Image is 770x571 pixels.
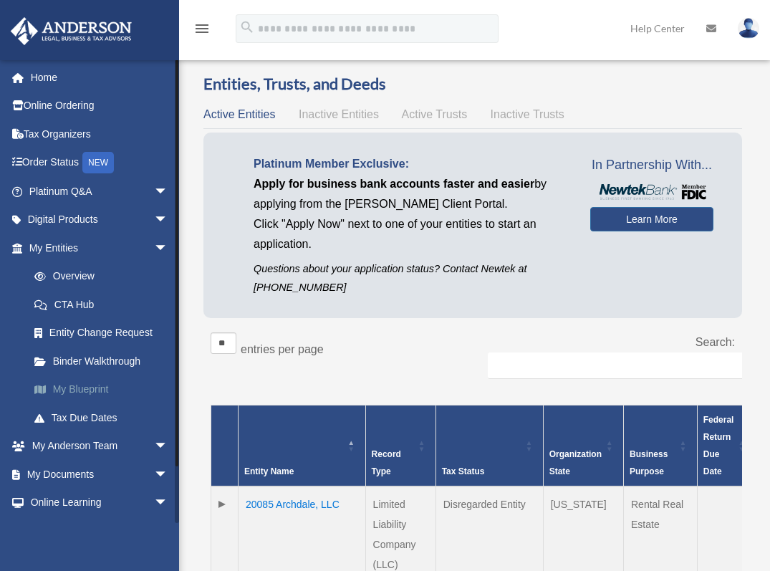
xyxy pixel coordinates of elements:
a: Learn More [590,207,713,231]
a: Billingarrow_drop_down [10,517,190,545]
a: Digital Productsarrow_drop_down [10,206,190,234]
img: User Pic [738,18,759,39]
span: In Partnership With... [590,154,713,177]
a: Online Ordering [10,92,190,120]
span: Business Purpose [630,449,668,476]
a: Online Learningarrow_drop_down [10,489,190,517]
a: CTA Hub [20,290,190,319]
div: NEW [82,152,114,173]
span: arrow_drop_down [154,432,183,461]
th: Federal Return Due Date: Activate to sort [697,406,756,487]
span: arrow_drop_down [154,460,183,489]
span: Entity Name [244,466,294,476]
span: Federal Return Due Date [703,415,734,476]
a: Home [10,63,190,92]
span: arrow_drop_down [154,234,183,263]
span: Active Trusts [402,108,468,120]
span: arrow_drop_down [154,206,183,235]
span: Apply for business bank accounts faster and easier [254,178,534,190]
img: Anderson Advisors Platinum Portal [6,17,136,45]
span: arrow_drop_down [154,489,183,518]
i: menu [193,20,211,37]
label: Search: [696,336,735,348]
a: My Entitiesarrow_drop_down [10,234,190,262]
p: Click "Apply Now" next to one of your entities to start an application. [254,214,569,254]
a: My Documentsarrow_drop_down [10,460,190,489]
img: NewtekBankLogoSM.png [597,184,706,200]
span: Tax Status [442,466,485,476]
p: Platinum Member Exclusive: [254,154,569,174]
span: Inactive Entities [299,108,379,120]
i: search [239,19,255,35]
a: Order StatusNEW [10,148,190,178]
label: entries per page [241,343,324,355]
th: Business Purpose: Activate to sort [624,406,698,487]
th: Organization State: Activate to sort [543,406,623,487]
a: Tax Organizers [10,120,190,148]
span: Organization State [549,449,602,476]
th: Tax Status: Activate to sort [435,406,543,487]
a: My Anderson Teamarrow_drop_down [10,432,190,461]
a: Platinum Q&Aarrow_drop_down [10,177,190,206]
p: Questions about your application status? Contact Newtek at [PHONE_NUMBER] [254,260,569,296]
a: Entity Change Request [20,319,190,347]
th: Entity Name: Activate to invert sorting [239,406,366,487]
a: Overview [20,262,183,291]
span: arrow_drop_down [154,177,183,206]
h3: Entities, Trusts, and Deeds [203,73,742,95]
p: by applying from the [PERSON_NAME] Client Portal. [254,174,569,214]
span: arrow_drop_down [154,517,183,546]
span: Active Entities [203,108,275,120]
span: Record Type [372,449,401,476]
span: Inactive Trusts [491,108,564,120]
th: Record Type: Activate to sort [365,406,435,487]
a: Binder Walkthrough [20,347,190,375]
a: menu [193,25,211,37]
a: My Blueprint [20,375,190,404]
a: Tax Due Dates [20,403,190,432]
